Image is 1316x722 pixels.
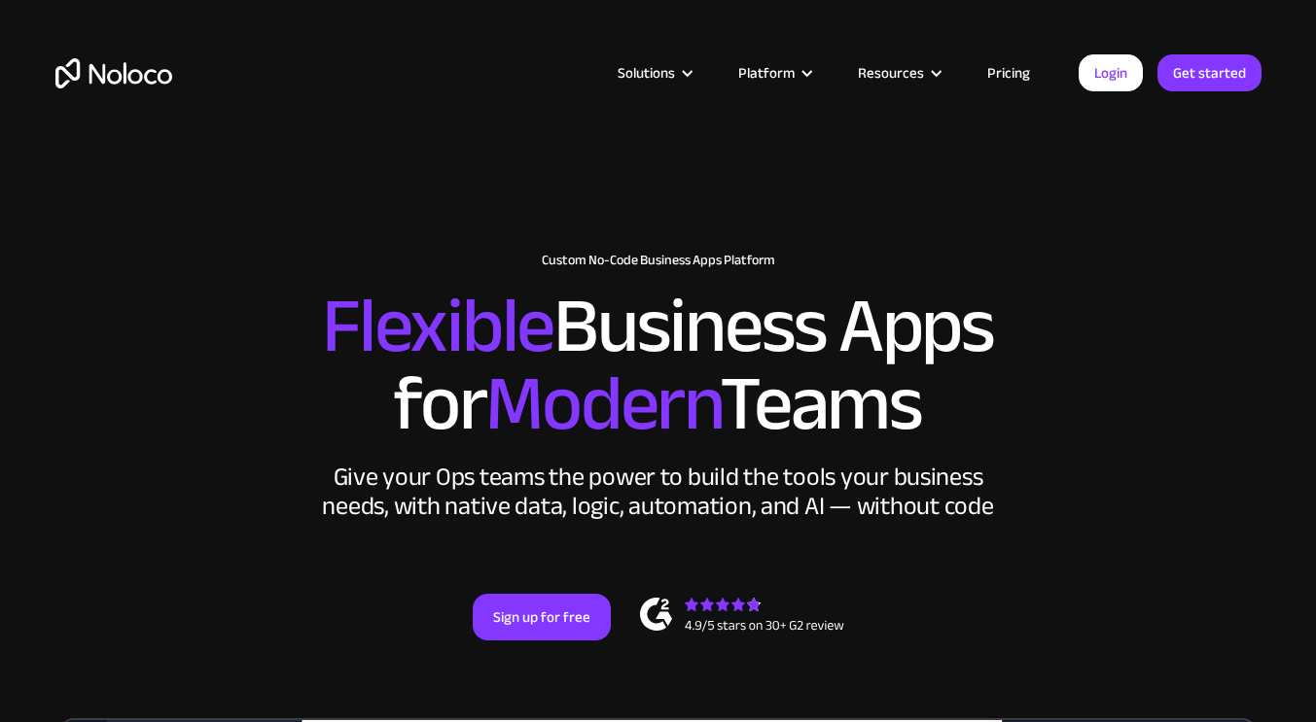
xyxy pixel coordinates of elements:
[485,331,720,476] span: Modern
[322,254,553,398] span: Flexible
[738,60,795,86] div: Platform
[618,60,675,86] div: Solutions
[714,60,834,86] div: Platform
[473,594,611,640] a: Sign up for free
[593,60,714,86] div: Solutions
[55,253,1262,268] h1: Custom No-Code Business Apps Platform
[55,288,1262,443] h2: Business Apps for Teams
[1079,54,1143,91] a: Login
[1157,54,1262,91] a: Get started
[55,58,172,88] a: home
[963,60,1054,86] a: Pricing
[318,463,999,521] div: Give your Ops teams the power to build the tools your business needs, with native data, logic, au...
[834,60,963,86] div: Resources
[858,60,924,86] div: Resources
